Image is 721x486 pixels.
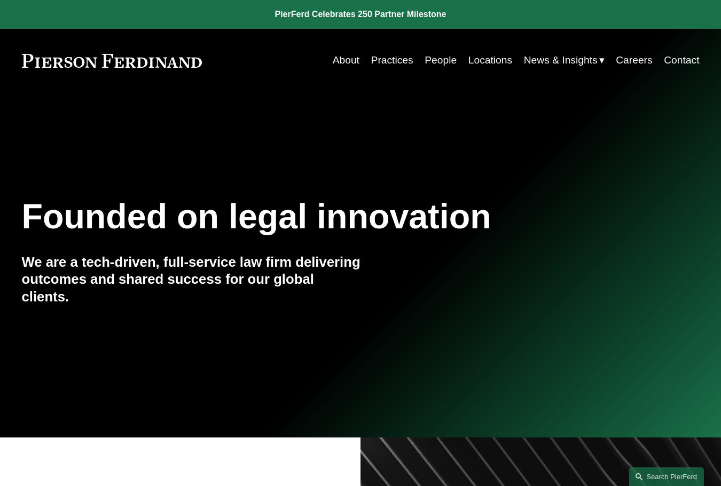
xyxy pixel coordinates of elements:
[22,253,361,306] h4: We are a tech-driven, full-service law firm delivering outcomes and shared success for our global...
[22,197,587,237] h1: Founded on legal innovation
[616,50,652,70] a: Careers
[468,50,512,70] a: Locations
[425,50,457,70] a: People
[629,467,704,486] a: Search this site
[524,51,598,70] span: News & Insights
[524,50,605,70] a: folder dropdown
[333,50,359,70] a: About
[664,50,699,70] a: Contact
[371,50,413,70] a: Practices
